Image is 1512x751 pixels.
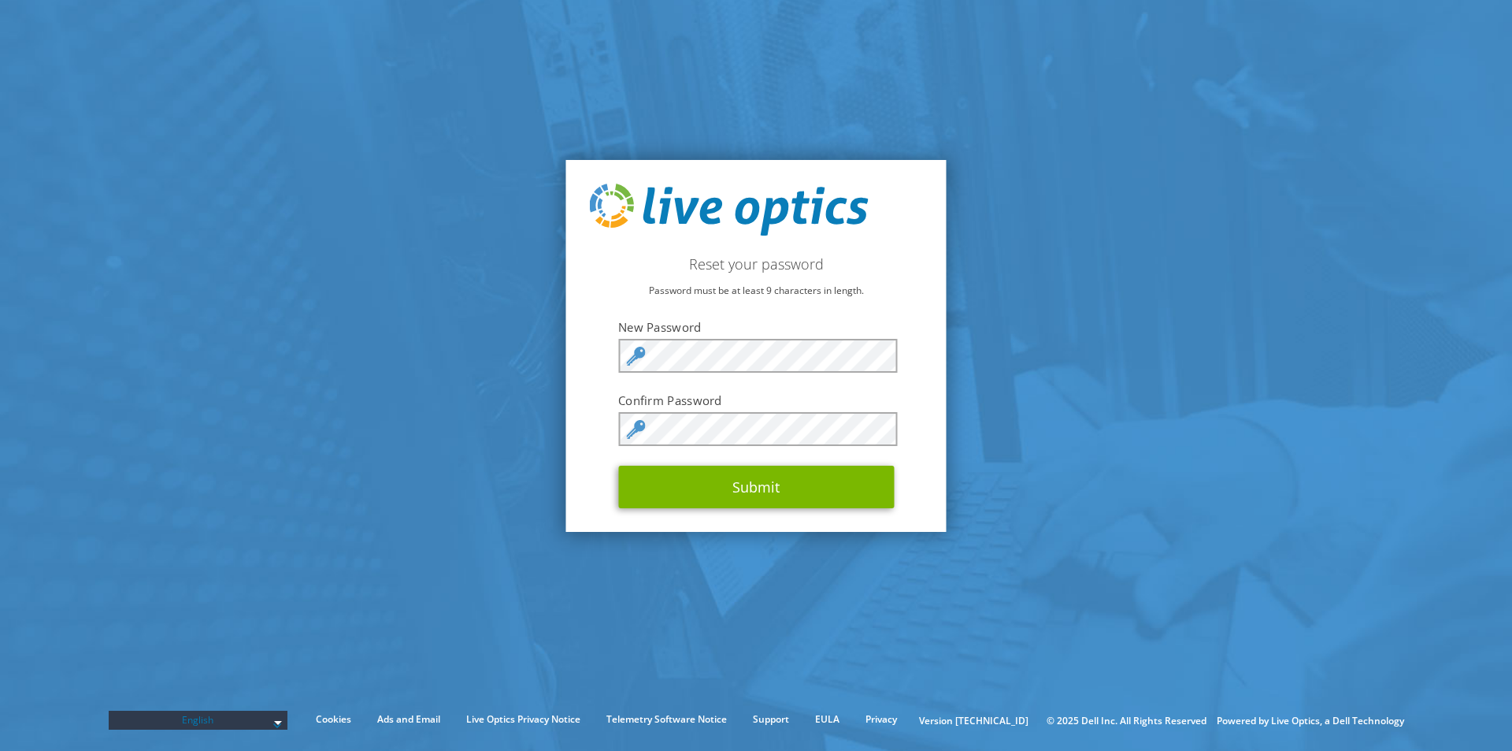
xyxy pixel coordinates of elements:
label: Confirm Password [618,392,894,408]
li: © 2025 Dell Inc. All Rights Reserved [1039,712,1214,730]
a: Cookies [304,711,363,728]
a: Support [741,711,801,728]
li: Version [TECHNICAL_ID] [911,712,1036,730]
h2: Reset your password [590,255,923,273]
a: Live Optics Privacy Notice [454,711,592,728]
button: Submit [618,466,894,508]
a: Ads and Email [365,711,452,728]
a: EULA [803,711,851,728]
p: Password must be at least 9 characters in length. [590,282,923,299]
li: Powered by Live Optics, a Dell Technology [1217,712,1404,730]
a: Privacy [854,711,909,728]
span: English [117,711,280,730]
img: live_optics_svg.svg [590,184,869,236]
a: Telemetry Software Notice [595,711,739,728]
label: New Password [618,319,894,335]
